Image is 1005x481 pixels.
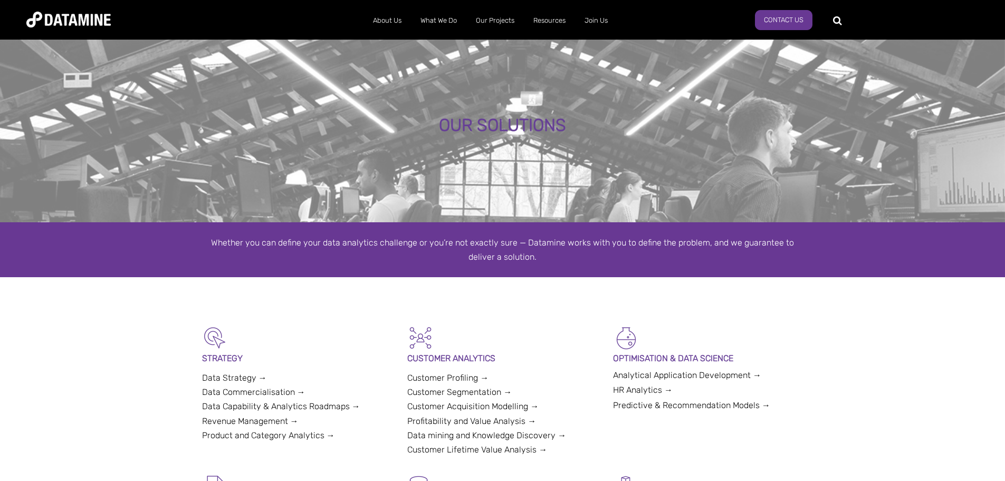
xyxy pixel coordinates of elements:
a: About Us [363,7,411,34]
a: Profitability and Value Analysis → [407,416,536,426]
a: Data Commercialisation → [202,387,305,397]
a: Customer Profiling → [407,373,489,383]
img: Datamine [26,12,111,27]
a: HR Analytics → [613,385,673,395]
a: Customer Lifetime Value Analysis → [407,445,547,455]
a: Customer Acquisition Modelling → [407,401,539,411]
a: Predictive & Recommendation Models → [613,400,770,410]
a: Revenue Management → [202,416,299,426]
p: CUSTOMER ANALYTICS [407,351,598,365]
a: What We Do [411,7,466,34]
a: Resources [524,7,575,34]
div: OUR SOLUTIONS [114,116,891,135]
a: Contact Us [755,10,812,30]
a: Product and Category Analytics → [202,430,335,440]
img: Strategy-1 [202,325,228,351]
a: Analytical Application Development → [613,370,761,380]
a: Join Us [575,7,617,34]
a: Data Strategy → [202,373,267,383]
a: Data Capability & Analytics Roadmaps → [202,401,360,411]
img: Customer Analytics [407,325,434,351]
a: Our Projects [466,7,524,34]
a: Data mining and Knowledge Discovery → [407,430,566,440]
div: Whether you can define your data analytics challenge or you’re not exactly sure — Datamine works ... [202,235,803,264]
p: STRATEGY [202,351,393,365]
p: OPTIMISATION & DATA SCIENCE [613,351,803,365]
a: Customer Segmentation → [407,387,512,397]
img: Optimisation & Data Science [613,325,639,351]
